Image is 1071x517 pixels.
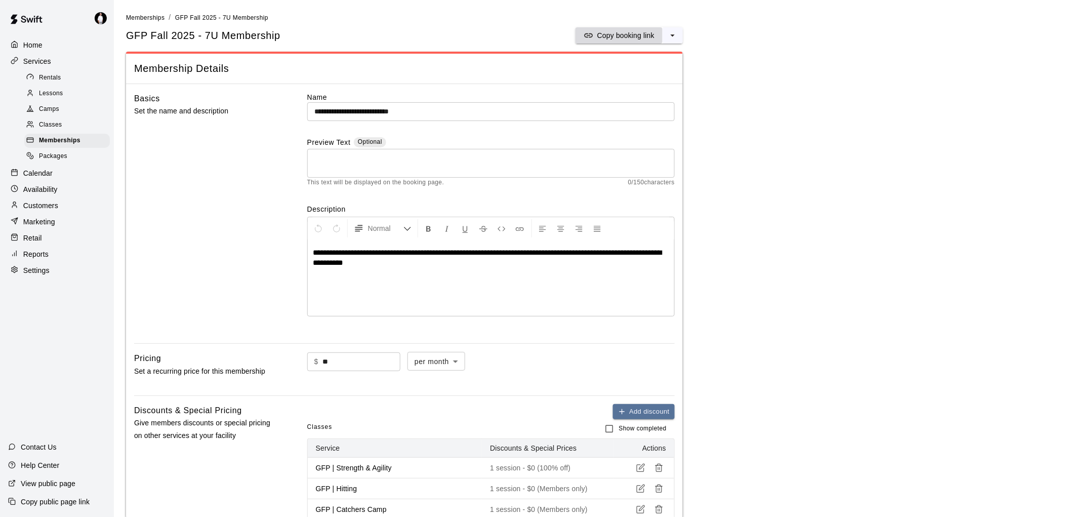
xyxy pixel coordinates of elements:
button: Add discount [613,404,675,420]
div: Lessons [24,87,110,101]
span: Memberships [126,14,164,21]
span: Lessons [39,89,63,99]
p: GFP | Catchers Camp [316,504,474,514]
a: Retail [8,230,106,246]
button: Redo [328,219,345,237]
p: Set the name and description [134,105,275,117]
p: Set a recurring price for this membership [134,365,275,378]
p: Availability [23,184,58,194]
p: Customers [23,201,58,211]
span: Classes [39,120,62,130]
div: Rentals [24,71,110,85]
button: Format Underline [457,219,474,237]
button: Format Strikethrough [475,219,492,237]
span: GFP Fall 2025 - 7U Membership [175,14,268,21]
p: Copy booking link [597,30,654,41]
h6: Basics [134,92,160,105]
p: Calendar [23,168,53,178]
p: Settings [23,265,50,275]
label: Name [307,92,675,102]
span: Show completed [619,424,667,434]
a: Memberships [24,133,114,149]
button: Left Align [534,219,551,237]
p: Contact Us [21,442,57,452]
span: Memberships [39,136,80,146]
th: Discounts & Special Prices [482,439,613,458]
a: Home [8,37,106,53]
p: Copy public page link [21,497,90,507]
p: $ [314,356,318,367]
p: 1 session - $0 (100% off) [490,463,605,473]
div: per month [407,352,465,371]
span: Packages [39,151,67,162]
span: Optional [358,138,382,145]
button: Insert Link [511,219,528,237]
th: Service [308,439,482,458]
a: Calendar [8,166,106,181]
a: Classes [24,117,114,133]
a: Memberships [126,13,164,21]
button: Center Align [552,219,569,237]
div: Travis Hamilton [93,8,114,28]
span: This text will be displayed on the booking page. [307,178,444,188]
a: Services [8,54,106,69]
p: Give members discounts or special pricing on other services at your facility [134,417,275,442]
button: Justify Align [589,219,606,237]
p: Home [23,40,43,50]
h6: Discounts & Special Pricing [134,404,242,417]
button: Format Italics [438,219,456,237]
a: Marketing [8,214,106,229]
a: Packages [24,149,114,165]
button: Copy booking link [575,27,663,44]
p: Marketing [23,217,55,227]
button: Formatting Options [350,219,416,237]
p: 1 session - $0 (Members only) [490,504,605,514]
div: Classes [24,118,110,132]
p: Reports [23,249,49,259]
span: Rentals [39,73,61,83]
div: Memberships [24,134,110,148]
h6: Pricing [134,352,161,365]
div: split button [575,27,683,44]
div: Packages [24,149,110,164]
p: View public page [21,479,75,489]
a: Reports [8,247,106,262]
a: Settings [8,263,106,278]
p: Retail [23,233,42,243]
button: Undo [310,219,327,237]
th: Actions [613,439,674,458]
button: Insert Code [493,219,510,237]
label: Preview Text [307,137,351,149]
p: GFP | Strength & Agility [316,463,474,473]
a: Lessons [24,86,114,101]
span: Membership Details [134,62,675,75]
nav: breadcrumb [126,12,1059,23]
button: Format Bold [420,219,437,237]
span: Normal [368,223,403,233]
img: Travis Hamilton [95,12,107,24]
p: Help Center [21,460,59,470]
p: GFP | Hitting [316,484,474,494]
p: 1 session - $0 (Members only) [490,484,605,494]
a: Availability [8,182,106,197]
div: Camps [24,102,110,116]
a: Camps [24,102,114,117]
li: / [169,12,171,23]
button: Right Align [570,219,588,237]
span: Camps [39,104,59,114]
label: Description [307,204,675,214]
a: Customers [8,198,106,213]
span: Classes [307,419,333,439]
p: Services [23,56,51,66]
span: 0 / 150 characters [628,178,675,188]
button: select merge strategy [663,27,683,44]
a: Rentals [24,70,114,86]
